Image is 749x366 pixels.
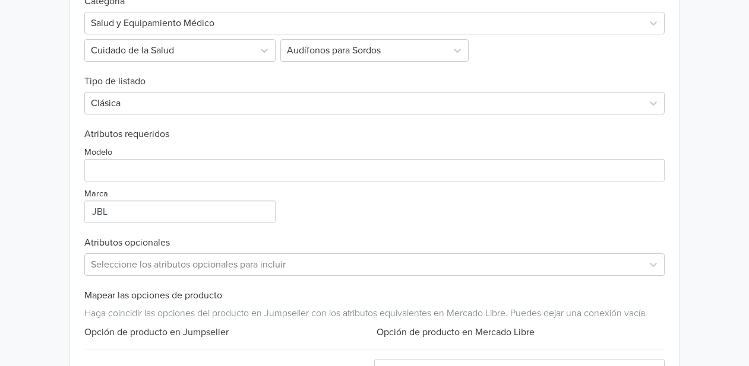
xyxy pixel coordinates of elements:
label: Marca [84,187,108,200]
label: Modelo [84,146,112,159]
div: Haga coincidir las opciones del producto en Jumpseller con los atributos equivalentes en Mercado ... [84,301,665,320]
h6: Tipo de listado [84,62,665,87]
div: Opción de producto en Jumpseller [84,325,375,339]
div: Opción de producto en Mercado Libre [374,325,665,339]
h6: Atributos requeridos [84,129,665,140]
h6: Mapear las opciones de producto [84,290,665,301]
h6: Atributos opcionales [84,237,665,249]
